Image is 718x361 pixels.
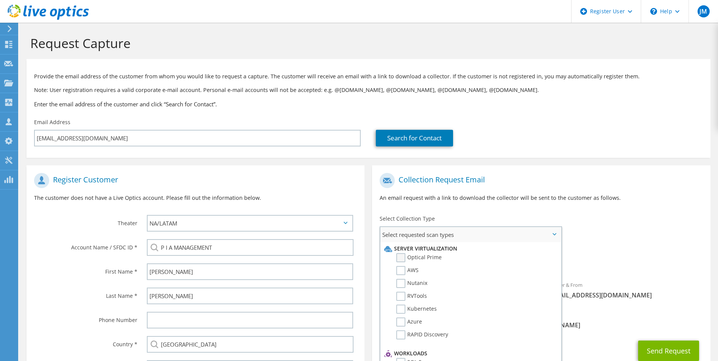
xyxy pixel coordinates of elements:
[396,253,442,262] label: Optical Prime
[34,336,137,348] label: Country *
[376,130,453,146] a: Search for Contact
[34,239,137,251] label: Account Name / SFDC ID *
[372,277,541,303] div: To
[638,341,699,361] button: Send Request
[396,305,437,314] label: Kubernetes
[34,215,137,227] label: Theater
[396,279,427,288] label: Nutanix
[34,194,357,202] p: The customer does not have a Live Optics account. Please fill out the information below.
[34,86,703,94] p: Note: User registration requires a valid corporate e-mail account. Personal e-mail accounts will ...
[34,100,703,108] h3: Enter the email address of the customer and click “Search for Contact”.
[34,118,70,126] label: Email Address
[396,266,419,275] label: AWS
[34,173,353,188] h1: Register Customer
[396,330,448,339] label: RAPID Discovery
[382,244,557,253] li: Server Virtualization
[382,349,557,358] li: Workloads
[396,292,427,301] label: RVTools
[541,277,710,303] div: Sender & From
[30,35,703,51] h1: Request Capture
[372,307,710,333] div: CC & Reply To
[380,227,561,242] span: Select requested scan types
[34,312,137,324] label: Phone Number
[34,72,703,81] p: Provide the email address of the customer from whom you would like to request a capture. The cust...
[380,194,702,202] p: An email request with a link to download the collector will be sent to the customer as follows.
[380,173,699,188] h1: Collection Request Email
[698,5,710,17] span: JM
[34,288,137,300] label: Last Name *
[650,8,657,15] svg: \n
[549,291,703,299] span: [EMAIL_ADDRESS][DOMAIN_NAME]
[396,317,422,327] label: Azure
[380,215,435,223] label: Select Collection Type
[372,245,710,273] div: Requested Collections
[34,263,137,275] label: First Name *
